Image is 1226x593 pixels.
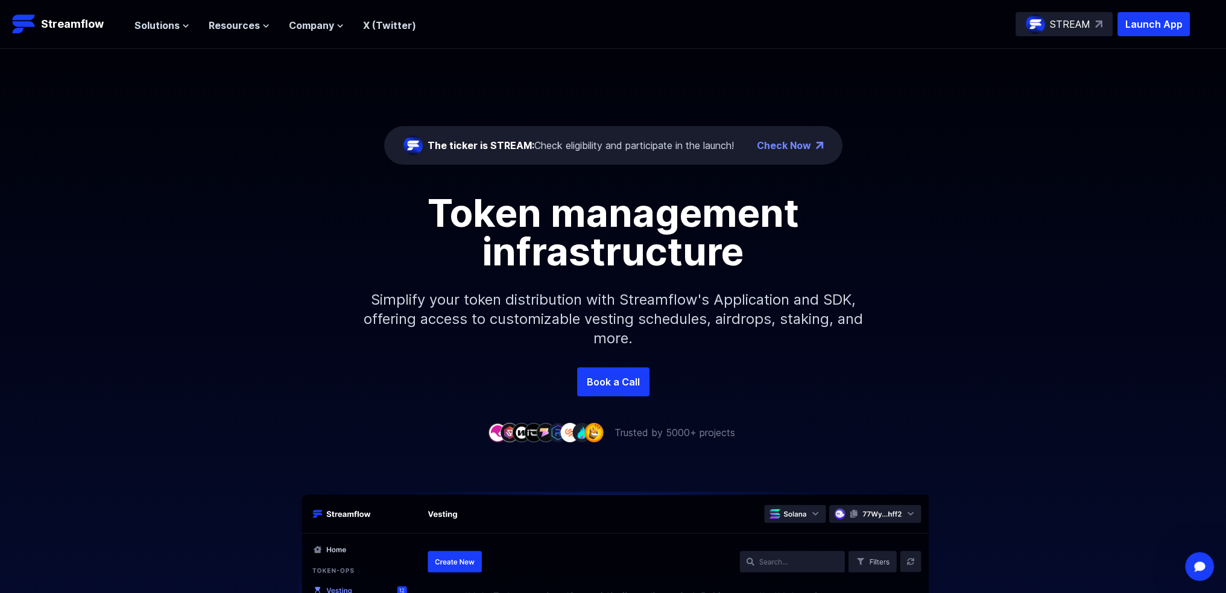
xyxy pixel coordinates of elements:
img: top-right-arrow.svg [1095,21,1102,28]
iframe: Intercom live chat [1185,552,1214,581]
span: Solutions [134,18,180,33]
img: company-2 [500,423,519,442]
button: Company [289,18,344,33]
a: X (Twitter) [363,19,416,31]
h1: Token management infrastructure [342,194,885,271]
img: company-4 [524,423,543,442]
img: company-6 [548,423,567,442]
p: Simplify your token distribution with Streamflow's Application and SDK, offering access to custom... [354,271,873,367]
img: top-right-arrow.png [816,142,823,149]
p: Trusted by 5000+ projects [615,425,735,440]
a: STREAM [1016,12,1113,36]
a: Book a Call [577,367,649,396]
img: company-8 [572,423,592,442]
img: company-5 [536,423,555,442]
img: company-3 [512,423,531,442]
a: Streamflow [12,12,122,36]
img: Streamflow Logo [12,12,36,36]
button: Solutions [134,18,189,33]
img: streamflow-logo-circle.png [403,136,423,155]
a: Check Now [757,138,811,153]
p: STREAM [1050,17,1090,31]
img: streamflow-logo-circle.png [1026,14,1045,34]
p: Streamflow [41,16,104,33]
button: Resources [209,18,270,33]
img: company-9 [584,423,604,442]
img: company-7 [560,423,580,442]
div: Check eligibility and participate in the launch! [428,138,734,153]
span: Company [289,18,334,33]
span: The ticker is STREAM: [428,139,534,151]
img: company-1 [488,423,507,442]
span: Resources [209,18,260,33]
button: Launch App [1117,12,1190,36]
